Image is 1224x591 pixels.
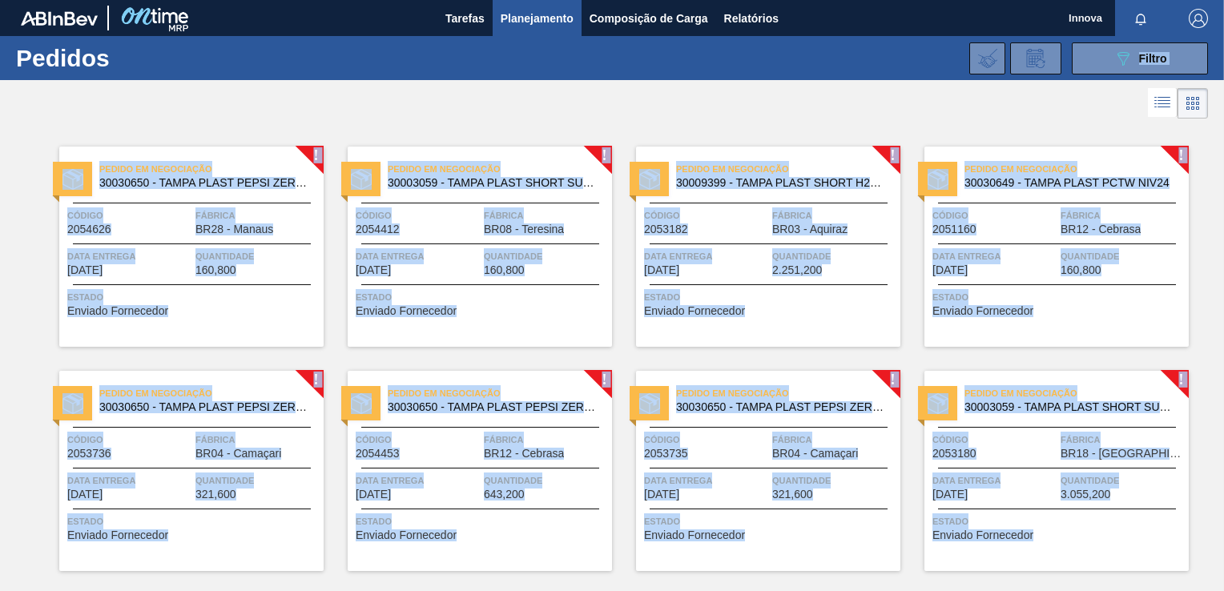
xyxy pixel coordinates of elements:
span: 3.055,200 [1061,488,1110,501]
span: Status [644,513,896,529]
span: Data Entrega [644,472,768,488]
span: Código [356,207,480,223]
span: Data Entrega [356,248,480,264]
img: estado [62,393,83,414]
span: 24/12/2025 [67,488,103,501]
span: 03/12/2025 [356,264,391,276]
span: 23/12/2025 [932,264,968,276]
span: Pedido em Negociação [676,161,900,177]
div: Solicitação de Revisão de Pedidos [1010,42,1061,74]
img: estado [928,393,948,414]
span: Enviado Fornecedor [67,529,168,541]
img: estado [351,169,372,190]
span: 23/12/2025 [644,264,679,276]
span: BR04 - Camaçari [195,448,281,460]
span: Data Entrega [932,248,1057,264]
span: Data Entrega [356,472,480,488]
span: Status [67,289,320,305]
span: Data Entrega [932,472,1057,488]
span: 30030650 - TAMPA PLAST PEPSI ZERO NIV24 [676,401,888,413]
span: 2053735 [644,448,688,460]
img: estado [928,169,948,190]
a: !estadoPedido em Negociação30009399 - TAMPA PLAST SHORT H2OH LIMAO S/ LINERCódigo2053182FábricaBR... [612,147,900,347]
span: 2053736 [67,448,111,460]
span: BR28 - Manaus [195,223,273,235]
span: Enviado Fornecedor [67,305,168,317]
span: Pedido em Negociação [99,161,324,177]
span: Enviado Fornecedor [644,305,745,317]
span: BR18 - Pernambuco [1061,448,1185,460]
span: Data Entrega [67,472,191,488]
span: Fábrica [195,207,320,223]
a: !estadoPedido em Negociação30030650 - TAMPA PLAST PEPSI ZERO NIV24Código2054626FábricaBR28 - Mana... [35,147,324,347]
img: estado [639,169,660,190]
span: Enviado Fornecedor [356,305,457,317]
span: Pedido em Negociação [388,161,612,177]
span: Fábrica [484,207,608,223]
span: Enviado Fornecedor [644,529,745,541]
span: 321,600 [195,488,236,501]
span: Fábrica [1061,207,1185,223]
span: Fábrica [195,432,320,448]
span: 30/12/2025 [356,488,391,501]
span: Status [932,513,1185,529]
span: 30003059 - TAMPA PLAST SHORT SUKITA S/ LINER [964,401,1176,413]
span: 30003059 - TAMPA PLAST SHORT SUKITA S/ LINER [388,177,599,189]
span: BR08 - Teresina [484,223,564,235]
span: Código [932,432,1057,448]
span: Quantidade [484,248,608,264]
img: estado [639,393,660,414]
img: estado [62,169,83,190]
span: Data Entrega [67,248,191,264]
span: 2054412 [356,223,400,235]
span: BR04 - Camaçari [772,448,858,460]
span: BR03 - Aquiraz [772,223,848,235]
span: Código [644,207,768,223]
span: Enviado Fornecedor [356,529,457,541]
span: 30009399 - TAMPA PLAST SHORT H2OH LIMAO S/ LINER [676,177,888,189]
span: Enviado Fornecedor [932,305,1033,317]
span: Código [67,432,191,448]
span: Quantidade [1061,248,1185,264]
span: Pedido em Negociação [676,385,900,401]
span: 2053182 [644,223,688,235]
span: Fábrica [1061,432,1185,448]
span: Quantidade [772,472,896,488]
span: 160,800 [484,264,525,276]
span: Quantidade [195,472,320,488]
span: Data Entrega [644,248,768,264]
span: 2054626 [67,223,111,235]
span: Pedido em Negociação [99,385,324,401]
span: Tarefas [445,9,485,28]
a: !estadoPedido em Negociação30003059 - TAMPA PLAST SHORT SUKITA S/ LINERCódigo2053180FábricaBR18 -... [900,371,1189,571]
span: Pedido em Negociação [388,385,612,401]
span: 01/01/2026 [932,488,968,501]
a: !estadoPedido em Negociação30030649 - TAMPA PLAST PCTW NIV24Código2051160FábricaBR12 - CebrasaDat... [900,147,1189,347]
span: Status [67,513,320,529]
span: 2053180 [932,448,976,460]
span: Código [644,432,768,448]
span: Quantidade [1061,472,1185,488]
span: Status [932,289,1185,305]
span: Código [932,207,1057,223]
div: Importar Negociações dos Pedidos [969,42,1005,74]
span: Quantidade [484,472,608,488]
span: Composição de Carga [590,9,708,28]
span: BR12 - Cebrasa [484,448,564,460]
span: Quantidade [195,248,320,264]
a: !estadoPedido em Negociação30030650 - TAMPA PLAST PEPSI ZERO NIV24Código2053736FábricaBR04 - Cama... [35,371,324,571]
span: Enviado Fornecedor [932,529,1033,541]
span: 30030650 - TAMPA PLAST PEPSI ZERO NIV24 [388,401,599,413]
span: Planejamento [501,9,574,28]
span: 31/12/2025 [644,488,679,501]
span: Código [67,207,191,223]
span: 2.251,200 [772,264,822,276]
div: Visão em Lista [1148,88,1178,119]
span: 2051160 [932,223,976,235]
span: Status [356,513,608,529]
a: !estadoPedido em Negociação30030650 - TAMPA PLAST PEPSI ZERO NIV24Código2054453FábricaBR12 - Cebr... [324,371,612,571]
img: Logout [1189,9,1208,28]
span: Fábrica [772,207,896,223]
span: 160,800 [195,264,236,276]
span: 160,800 [1061,264,1101,276]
